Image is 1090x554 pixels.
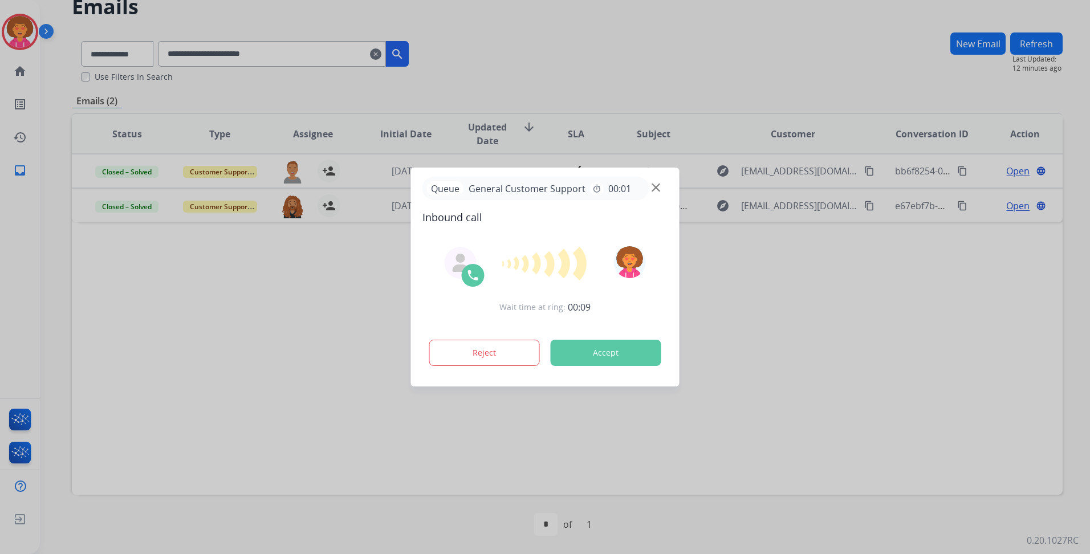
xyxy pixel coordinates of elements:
button: Accept [551,340,661,366]
img: avatar [613,246,645,278]
p: 0.20.1027RC [1027,533,1079,547]
img: close-button [652,184,660,192]
p: Queue [427,181,464,195]
img: call-icon [466,268,480,282]
span: General Customer Support [464,182,590,195]
span: 00:01 [608,182,631,195]
span: 00:09 [568,300,591,314]
img: agent-avatar [452,254,470,272]
mat-icon: timer [592,184,601,193]
span: Inbound call [422,209,668,225]
button: Reject [429,340,540,366]
span: Wait time at ring: [499,302,566,313]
